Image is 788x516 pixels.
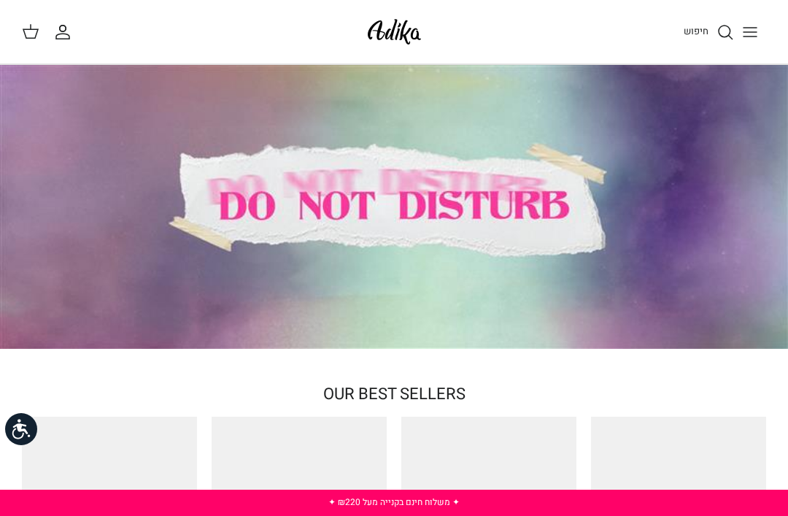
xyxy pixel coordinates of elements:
[363,15,425,49] img: Adika IL
[54,23,77,41] a: החשבון שלי
[328,496,460,509] a: ✦ משלוח חינם בקנייה מעל ₪220 ✦
[323,382,466,406] a: OUR BEST SELLERS
[684,23,734,41] a: חיפוש
[734,16,766,48] button: Toggle menu
[684,24,708,38] span: חיפוש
